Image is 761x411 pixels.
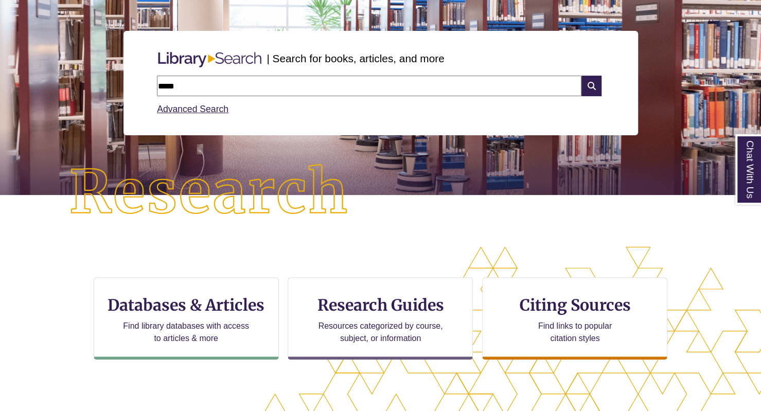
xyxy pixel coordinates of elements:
[288,277,473,360] a: Research Guides Resources categorized by course, subject, or information
[512,295,638,315] h3: Citing Sources
[94,277,279,360] a: Databases & Articles Find library databases with access to articles & more
[482,277,667,360] a: Citing Sources Find links to popular citation styles
[157,104,228,114] a: Advanced Search
[525,320,625,345] p: Find links to popular citation styles
[153,48,267,72] img: Libary Search
[38,133,381,252] img: Research
[313,320,448,345] p: Resources categorized by course, subject, or information
[581,76,601,96] i: Search
[119,320,253,345] p: Find library databases with access to articles & more
[102,295,270,315] h3: Databases & Articles
[296,295,464,315] h3: Research Guides
[267,50,444,66] p: | Search for books, articles, and more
